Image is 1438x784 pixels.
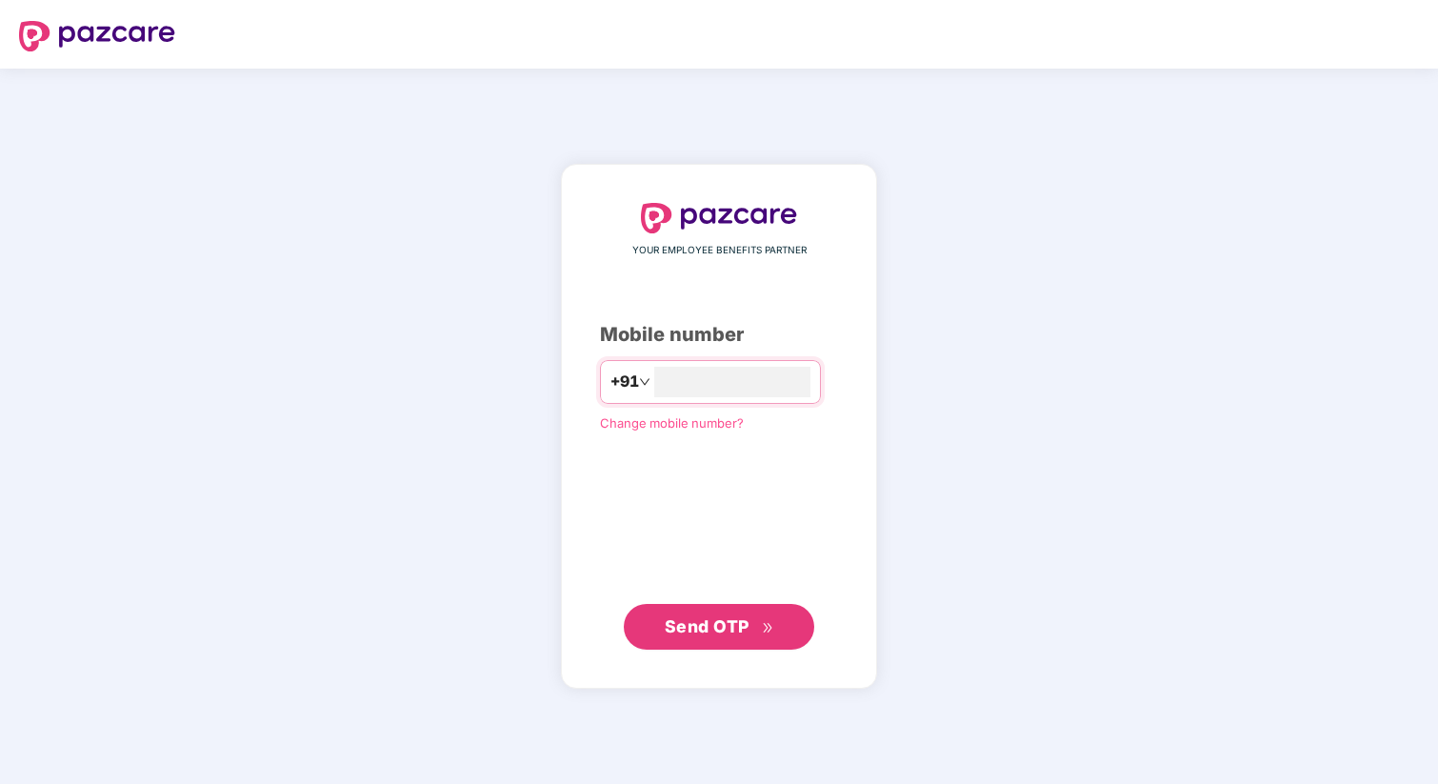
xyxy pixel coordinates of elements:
[639,376,650,388] span: down
[641,203,797,233] img: logo
[610,370,639,393] span: +91
[19,21,175,51] img: logo
[762,622,774,634] span: double-right
[665,616,749,636] span: Send OTP
[624,604,814,650] button: Send OTPdouble-right
[600,320,838,350] div: Mobile number
[600,415,744,431] a: Change mobile number?
[632,243,807,258] span: YOUR EMPLOYEE BENEFITS PARTNER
